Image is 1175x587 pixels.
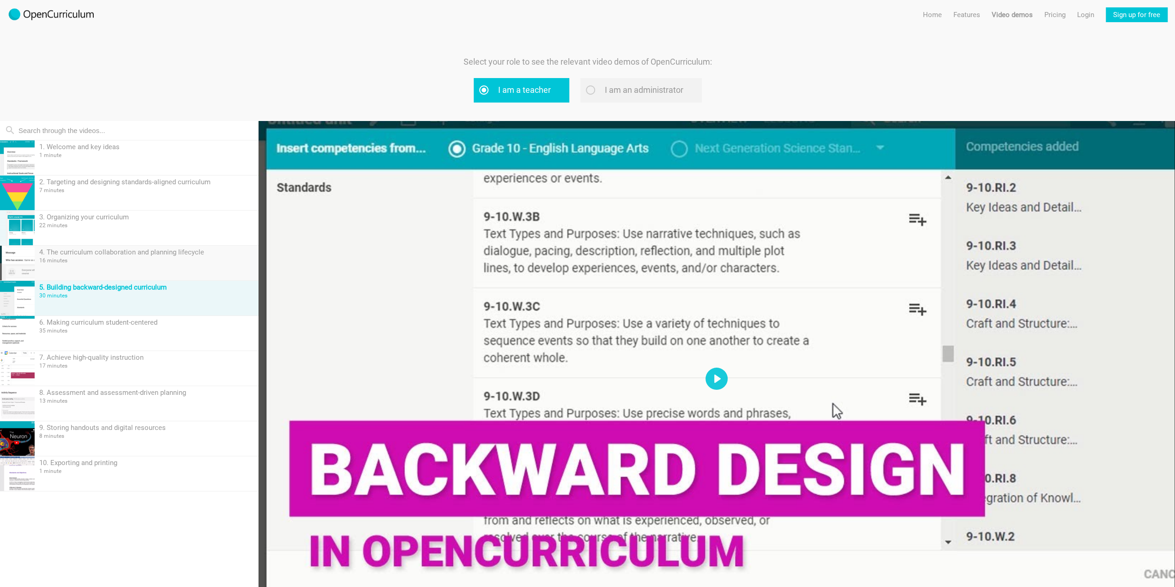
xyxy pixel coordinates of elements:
[992,7,1033,22] a: Video demos
[39,363,254,369] div: 17 minutes
[39,283,254,291] div: 5. Building backward-designed curriculum
[39,187,254,194] div: 7 minutes
[39,327,254,334] div: 35 minutes
[39,459,254,467] div: 10. Exporting and printing
[39,152,254,158] div: 1 minute
[39,213,254,221] div: 3. Organizing your curriculum
[953,7,980,22] a: Features
[7,7,95,22] img: 2017-logo-m.png
[39,424,254,432] div: 9. Storing handouts and digital resources
[39,178,254,186] div: 2. Targeting and designing standards-aligned curriculum
[1077,7,1094,22] a: Login
[474,78,569,103] label: I am a teacher
[39,222,254,229] div: 22 minutes
[923,7,942,22] a: Home
[580,78,702,103] label: I am an administrator
[705,368,728,390] button: Play
[39,292,254,299] div: 30 minutes
[39,433,254,439] div: 8 minutes
[1044,7,1066,22] a: Pricing
[39,398,254,404] div: 13 minutes
[39,388,254,397] div: 8. Assessment and assessment-driven planning
[39,248,254,256] div: 4. The curriculum collaboration and planning lifecycle
[1106,7,1168,22] a: Sign up for free
[39,353,254,362] div: 7. Achieve high-quality instruction
[39,143,254,151] div: 1. Welcome and key ideas
[39,468,254,474] div: 1 minute
[39,318,254,327] div: 6. Making curriculum student-centered
[435,55,740,69] p: Select your role to see the relevant video demos of OpenCurriculum:
[39,257,254,264] div: 16 minutes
